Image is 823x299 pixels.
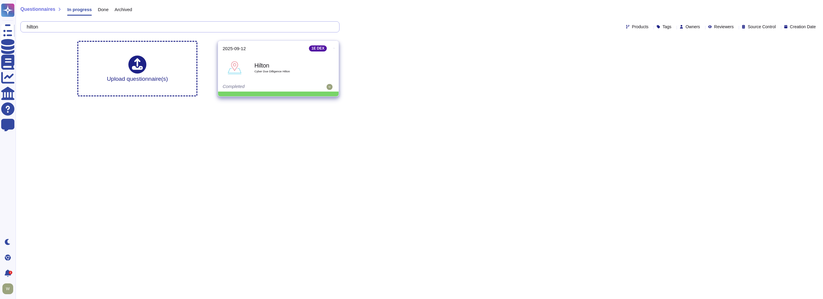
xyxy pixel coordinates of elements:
[223,84,297,90] div: Completed
[714,25,734,29] span: Reviewers
[227,60,242,75] img: Logo
[663,25,672,29] span: Tags
[686,25,700,29] span: Owners
[107,56,168,82] div: Upload questionnaire(s)
[632,25,648,29] span: Products
[67,7,92,12] span: In progress
[254,62,315,68] b: Hilton
[2,283,13,294] img: user
[790,25,816,29] span: Creation Date
[223,46,246,51] span: 2025-09-12
[115,7,132,12] span: Archived
[98,7,109,12] span: Done
[1,282,17,295] button: user
[748,25,776,29] span: Source Control
[24,22,333,32] input: Search by keywords
[309,45,327,51] div: 1E DEX
[327,84,333,90] img: user
[9,271,12,274] div: 1
[20,7,55,12] span: Questionnaires
[254,70,315,73] span: Cyber Due Dilligence Hilton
